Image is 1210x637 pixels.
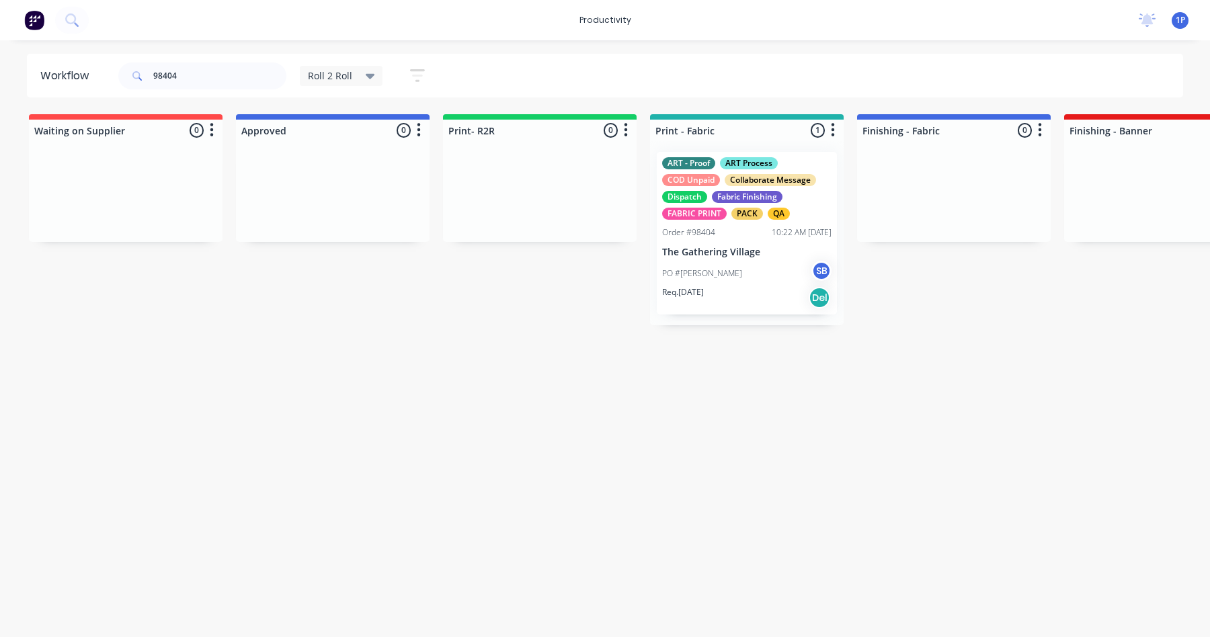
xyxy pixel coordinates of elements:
[809,287,830,308] div: Del
[662,286,704,298] p: Req. [DATE]
[40,68,95,84] div: Workflow
[712,191,782,203] div: Fabric Finishing
[662,191,707,203] div: Dispatch
[662,247,832,258] p: The Gathering Village
[662,267,742,280] p: PO #[PERSON_NAME]
[657,152,837,314] div: ART - ProofART ProcessCOD UnpaidCollaborate MessageDispatchFabric FinishingFABRIC PRINTPACKQAOrde...
[768,208,790,220] div: QA
[662,208,727,220] div: FABRIC PRINT
[731,208,763,220] div: PACK
[772,226,832,239] div: 10:22 AM [DATE]
[720,157,778,169] div: ART Process
[153,62,286,89] input: Search for orders...
[811,261,832,281] div: SB
[1176,14,1185,26] span: 1P
[24,10,44,30] img: Factory
[573,10,638,30] div: productivity
[725,174,816,186] div: Collaborate Message
[308,69,352,83] span: Roll 2 Roll
[662,226,715,239] div: Order #98404
[662,157,715,169] div: ART - Proof
[662,174,720,186] div: COD Unpaid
